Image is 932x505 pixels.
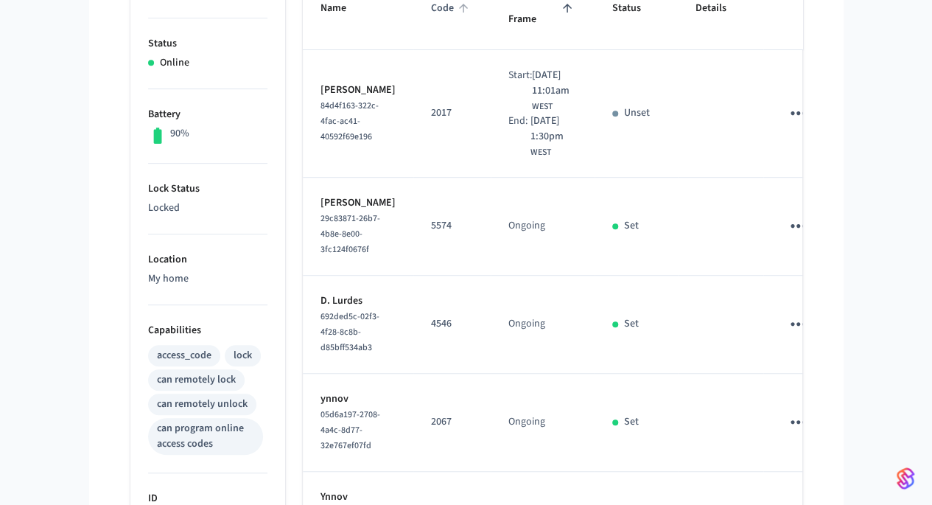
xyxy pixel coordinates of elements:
p: 2017 [431,105,473,121]
div: Europe/Lisbon [530,114,577,159]
span: 29c83871-26b7-4b8e-8e00-3fc124f0676f [320,212,380,256]
p: [PERSON_NAME] [320,195,396,211]
p: 2067 [431,414,473,430]
span: 84d4f163-322c-4fac-ac41-40592f69e196 [320,100,379,143]
p: Battery [148,107,267,122]
span: 05d6a197-2708-4a4c-8d77-32e767ef07fd [320,408,380,452]
p: My home [148,271,267,287]
p: Capabilities [148,323,267,338]
div: access_code [157,348,211,363]
p: D. Lurdes [320,293,396,309]
p: [PERSON_NAME] [320,83,396,98]
span: 692ded5c-02f3-4f28-8c8b-d85bff534ab3 [320,310,379,354]
span: WEST [530,146,551,159]
td: Ongoing [491,276,595,374]
div: lock [234,348,252,363]
p: Lock Status [148,181,267,197]
span: [DATE] 1:30pm [530,114,577,144]
div: can program online access codes [157,421,254,452]
div: can remotely unlock [157,397,248,412]
p: Status [148,36,267,52]
div: End: [508,114,530,159]
span: WEST [532,100,553,114]
p: Online [160,55,189,71]
p: Ynnov [320,490,396,505]
p: Unset [624,105,650,121]
img: SeamLogoGradient.69752ec5.svg [897,467,914,490]
p: 90% [170,126,189,142]
p: Locked [148,201,267,216]
span: [DATE] 11:01am [532,68,577,99]
div: can remotely lock [157,372,236,388]
div: Europe/Lisbon [532,68,577,114]
td: Ongoing [491,178,595,276]
p: Location [148,252,267,268]
p: Set [624,414,639,430]
p: 4546 [431,316,473,332]
div: Start: [508,68,532,114]
td: Ongoing [491,374,595,472]
p: 5574 [431,218,473,234]
p: Set [624,218,639,234]
p: ynnov [320,391,396,407]
p: Set [624,316,639,332]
